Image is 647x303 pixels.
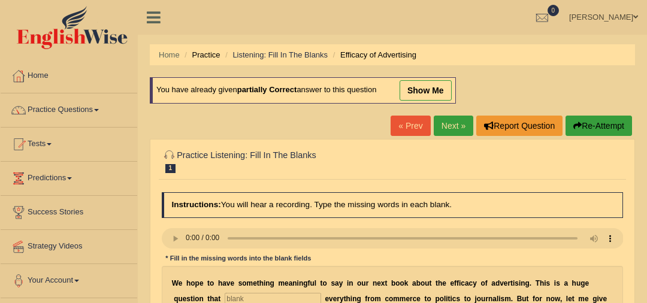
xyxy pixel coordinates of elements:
[533,295,535,303] b: f
[444,295,446,303] b: l
[1,59,137,89] a: Home
[581,279,585,287] b: g
[257,279,259,287] b: t
[461,279,465,287] b: c
[367,295,370,303] b: r
[469,279,473,287] b: c
[413,295,417,303] b: c
[389,295,393,303] b: o
[178,295,182,303] b: u
[475,295,477,303] b: j
[564,279,568,287] b: a
[599,295,603,303] b: v
[551,295,555,303] b: o
[521,279,525,287] b: n
[572,279,576,287] b: h
[427,295,431,303] b: o
[303,279,307,287] b: g
[495,279,500,287] b: d
[191,279,195,287] b: o
[446,295,448,303] b: i
[162,148,448,173] h2: Practice Listening: Fill In The Blanks
[539,295,542,303] b: r
[289,279,293,287] b: a
[373,279,377,287] b: n
[450,279,454,287] b: e
[456,279,459,287] b: f
[1,196,137,226] a: Success Stories
[210,279,214,287] b: o
[456,295,460,303] b: s
[488,295,492,303] b: n
[247,279,253,287] b: m
[242,279,246,287] b: o
[485,279,488,287] b: f
[172,279,179,287] b: W
[525,279,530,287] b: g
[467,295,471,303] b: o
[150,77,456,104] div: You have already given answer to this question
[400,279,404,287] b: o
[218,295,220,303] b: t
[546,279,551,287] b: s
[385,279,387,287] b: t
[1,230,137,260] a: Strategy Videos
[416,295,421,303] b: e
[473,279,477,287] b: y
[465,279,469,287] b: a
[370,295,374,303] b: o
[1,128,137,157] a: Tests
[237,86,297,95] b: partially correct
[183,295,187,303] b: e
[182,49,220,60] li: Practice
[299,279,303,287] b: n
[329,295,333,303] b: v
[195,295,199,303] b: o
[400,80,452,101] a: show me
[576,279,581,287] b: u
[265,279,270,287] b: n
[325,295,329,303] b: e
[566,295,568,303] b: l
[315,279,316,287] b: l
[366,279,369,287] b: r
[232,50,328,59] a: Listening: Fill In The Blanks
[346,295,350,303] b: h
[513,279,515,287] b: i
[222,279,226,287] b: a
[429,279,431,287] b: t
[585,295,589,303] b: e
[527,295,529,303] b: t
[165,164,176,173] span: 1
[421,279,425,287] b: o
[171,200,220,209] b: Instructions:
[416,279,421,287] b: b
[356,295,361,303] b: g
[191,295,193,303] b: t
[454,279,456,287] b: f
[310,279,314,287] b: u
[195,279,199,287] b: p
[214,295,219,303] b: a
[440,295,444,303] b: o
[522,295,526,303] b: u
[435,295,439,303] b: p
[179,279,183,287] b: e
[568,295,572,303] b: e
[504,279,508,287] b: e
[333,295,337,303] b: e
[555,295,560,303] b: w
[464,295,467,303] b: t
[452,295,456,303] b: c
[476,116,563,136] button: Report Question
[264,279,265,287] b: i
[410,295,413,303] b: r
[159,50,180,59] a: Home
[381,279,385,287] b: x
[497,295,498,303] b: l
[425,279,429,287] b: u
[544,279,546,287] b: i
[337,295,340,303] b: r
[199,295,203,303] b: n
[174,295,178,303] b: q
